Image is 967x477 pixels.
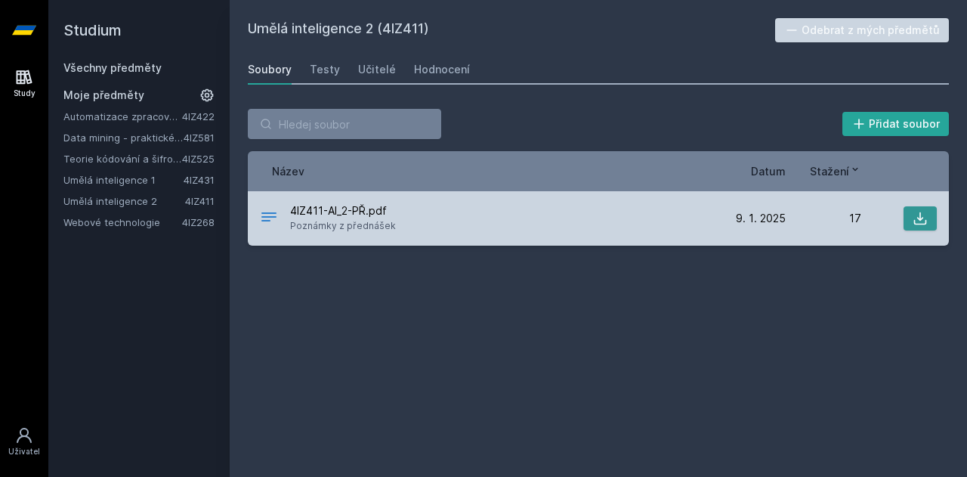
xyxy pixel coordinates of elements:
[3,60,45,107] a: Study
[248,54,292,85] a: Soubory
[260,208,278,230] div: PDF
[63,172,184,187] a: Umělá inteligence 1
[736,211,786,226] span: 9. 1. 2025
[290,203,396,218] span: 4IZ411-AI_2-PŘ.pdf
[810,163,849,179] span: Stažení
[184,132,215,144] a: 4IZ581
[786,211,861,226] div: 17
[810,163,861,179] button: Stažení
[248,18,775,42] h2: Umělá inteligence 2 (4IZ411)
[358,54,396,85] a: Učitelé
[775,18,950,42] button: Odebrat z mých předmětů
[290,218,396,234] span: Poznámky z přednášek
[358,62,396,77] div: Učitelé
[63,215,182,230] a: Webové technologie
[248,62,292,77] div: Soubory
[184,174,215,186] a: 4IZ431
[8,446,40,457] div: Uživatel
[185,195,215,207] a: 4IZ411
[751,163,786,179] button: Datum
[3,419,45,465] a: Uživatel
[310,54,340,85] a: Testy
[272,163,304,179] button: Název
[182,153,215,165] a: 4IZ525
[414,54,470,85] a: Hodnocení
[414,62,470,77] div: Hodnocení
[63,61,162,74] a: Všechny předměty
[63,88,144,103] span: Moje předměty
[182,216,215,228] a: 4IZ268
[63,194,185,209] a: Umělá inteligence 2
[248,109,441,139] input: Hledej soubor
[63,109,182,124] a: Automatizace zpracování textů
[14,88,36,99] div: Study
[182,110,215,122] a: 4IZ422
[310,62,340,77] div: Testy
[842,112,950,136] button: Přidat soubor
[63,151,182,166] a: Teorie kódování a šifrování
[63,130,184,145] a: Data mining - praktické aplikace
